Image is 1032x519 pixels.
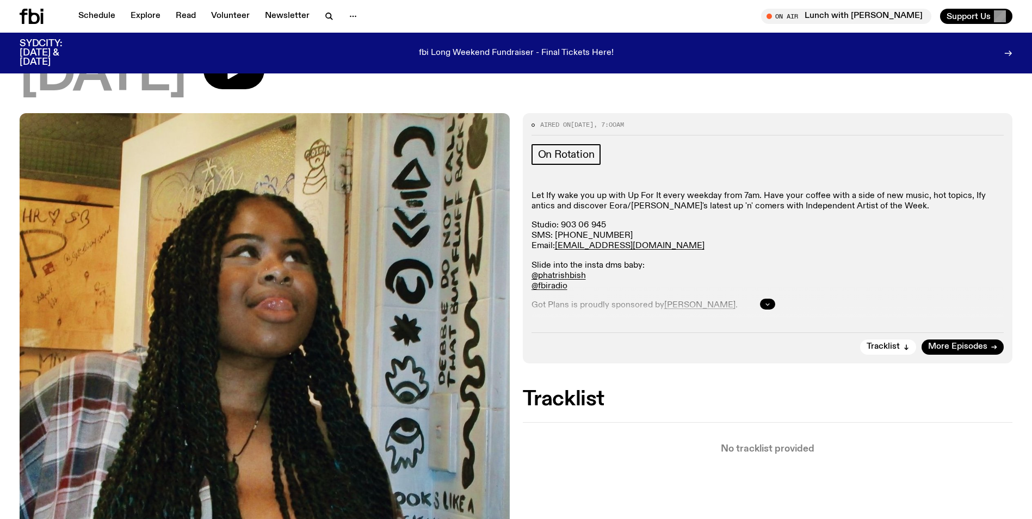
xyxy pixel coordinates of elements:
[540,120,571,129] span: Aired on
[860,339,916,355] button: Tracklist
[761,9,931,24] button: On AirLunch with [PERSON_NAME]
[124,9,167,24] a: Explore
[532,144,601,165] a: On Rotation
[20,51,186,100] span: [DATE]
[555,242,705,250] a: [EMAIL_ADDRESS][DOMAIN_NAME]
[72,9,122,24] a: Schedule
[523,390,1013,409] h2: Tracklist
[928,343,987,351] span: More Episodes
[169,9,202,24] a: Read
[571,120,594,129] span: [DATE]
[538,149,595,160] span: On Rotation
[205,9,256,24] a: Volunteer
[532,220,1004,252] p: Studio: 903 06 945 SMS: [PHONE_NUMBER] Email:
[419,48,614,58] p: fbi Long Weekend Fundraiser - Final Tickets Here!
[867,343,900,351] span: Tracklist
[594,120,624,129] span: , 7:00am
[922,339,1004,355] a: More Episodes
[258,9,316,24] a: Newsletter
[523,444,1013,454] p: No tracklist provided
[20,39,89,67] h3: SYDCITY: [DATE] & [DATE]
[532,191,1004,212] p: Let Ify wake you up with Up For It every weekday from 7am. Have your coffee with a side of new mu...
[940,9,1012,24] button: Support Us
[532,282,567,291] a: @fbiradio
[532,271,586,280] a: @phatrishbish
[947,11,991,21] span: Support Us
[532,261,1004,292] p: Slide into the insta dms baby:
